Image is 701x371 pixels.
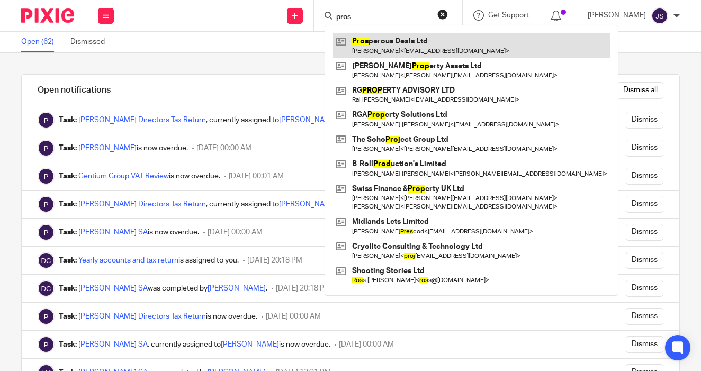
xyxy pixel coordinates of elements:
[339,341,394,348] span: [DATE] 00:00 AM
[38,140,55,157] img: Pixie
[59,339,330,350] div: , currently assigned to is now overdue.
[626,168,663,185] input: Dismiss
[208,229,263,236] span: [DATE] 00:00 AM
[626,140,663,157] input: Dismiss
[279,116,337,124] a: [PERSON_NAME]
[626,280,663,297] input: Dismiss
[626,252,663,269] input: Dismiss
[59,229,77,236] b: Task:
[38,280,55,297] img: Donna Cole
[78,341,148,348] a: [PERSON_NAME] SA
[78,201,206,208] a: [PERSON_NAME] Directors Tax Return
[221,341,279,348] a: [PERSON_NAME]
[59,143,188,153] div: is now overdue.
[59,257,77,264] b: Task:
[78,144,137,152] a: [PERSON_NAME]
[78,229,148,236] a: [PERSON_NAME] SA
[488,12,529,19] span: Get Support
[78,173,169,180] a: Gentium Group VAT Review
[208,285,266,292] a: [PERSON_NAME]
[651,7,668,24] img: svg%3E
[38,252,55,269] img: Donna Cole
[59,313,77,320] b: Task:
[59,311,257,322] div: is now overdue.
[59,116,77,124] b: Task:
[38,224,55,241] img: Pixie
[70,32,113,52] a: Dismissed
[59,341,77,348] b: Task:
[78,257,178,264] a: Yearly accounts and tax return
[437,9,448,20] button: Clear
[335,13,430,22] input: Search
[266,313,321,320] span: [DATE] 00:00 AM
[59,201,77,208] b: Task:
[59,115,389,125] div: , currently assigned to is now overdue.
[21,8,74,23] img: Pixie
[59,173,77,180] b: Task:
[59,283,267,294] div: was completed by .
[196,144,251,152] span: [DATE] 00:00 AM
[247,257,302,264] span: [DATE] 20:18 PM
[38,308,55,325] img: Pixie
[276,285,331,292] span: [DATE] 20:18 PM
[21,32,62,52] a: Open (62)
[38,112,55,129] img: Pixie
[38,85,111,96] h1: Open notifications
[588,10,646,21] p: [PERSON_NAME]
[59,285,77,292] b: Task:
[279,201,337,208] a: [PERSON_NAME]
[59,144,77,152] b: Task:
[78,313,206,320] a: [PERSON_NAME] Directors Tax Return
[626,112,663,129] input: Dismiss
[78,285,148,292] a: [PERSON_NAME] SA
[59,171,220,182] div: is now overdue.
[38,168,55,185] img: Pixie
[617,82,663,99] input: Dismiss all
[38,196,55,213] img: Pixie
[59,199,389,210] div: , currently assigned to is now overdue.
[38,336,55,353] img: Pixie
[626,224,663,241] input: Dismiss
[626,336,663,353] input: Dismiss
[59,227,199,238] div: is now overdue.
[229,173,284,180] span: [DATE] 00:01 AM
[626,196,663,213] input: Dismiss
[626,308,663,325] input: Dismiss
[78,116,206,124] a: [PERSON_NAME] Directors Tax Return
[59,255,239,266] div: is assigned to you.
